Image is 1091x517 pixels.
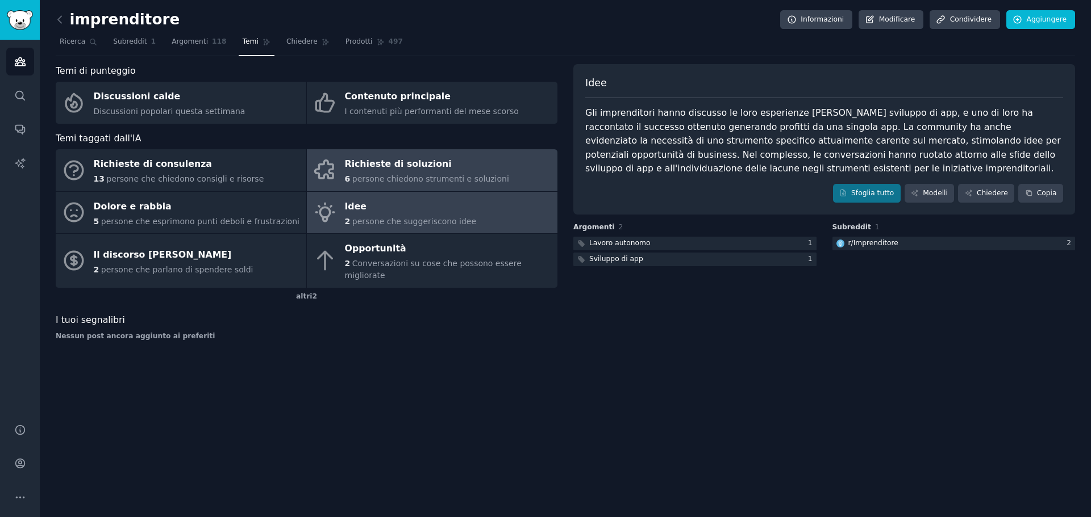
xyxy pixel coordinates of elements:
[1037,189,1057,197] font: Copia
[345,91,451,102] font: Contenuto principale
[1006,10,1075,30] a: Aggiungere
[345,174,351,183] font: 6
[853,239,898,247] font: Imprenditore
[352,217,476,226] font: persone che suggeriscono idee
[1067,239,1071,247] font: 2
[151,37,156,45] font: 1
[106,174,264,183] font: persone che chiedono consigli e risorse
[389,37,403,45] font: 497
[172,37,208,45] font: Argomenti
[930,10,1000,30] a: Condividere
[168,33,231,56] a: Argomenti118
[94,249,232,260] font: Il discorso [PERSON_NAME]
[94,217,99,226] font: 5
[619,223,623,231] font: 2
[879,15,915,23] font: Modificare
[101,265,253,274] font: persone che parlano di spendere soldi
[585,107,1064,174] font: Gli imprenditori hanno discusso le loro esperienze [PERSON_NAME] sviluppo di app, e uno di loro h...
[780,10,852,30] a: Informazioni
[56,133,141,144] font: Temi taggati dall'IA
[56,234,306,288] a: Il discorso [PERSON_NAME]2persone che parlano di spendere soldi
[977,189,1008,197] font: Chiedere
[832,223,871,231] font: Subreddit
[94,158,212,169] font: Richieste di consulenza
[875,223,880,231] font: 1
[573,223,615,231] font: Argomenti
[70,11,180,28] font: imprenditore
[833,184,901,203] a: Sfoglia tutto
[923,189,948,197] font: Modelli
[345,259,351,268] font: 2
[212,37,227,45] font: 118
[589,239,651,247] font: Lavoro autonomo
[94,107,245,116] font: Discussioni popolari questa settimana
[239,33,274,56] a: Temi
[573,237,817,251] a: Lavoro autonomo1
[313,292,318,300] font: 2
[848,239,853,247] font: r/
[1018,184,1063,203] button: Copia
[808,255,813,263] font: 1
[296,292,313,300] font: altri
[94,174,105,183] font: 13
[60,37,85,45] font: Ricerca
[352,174,509,183] font: persone chiedono strumenti e soluzioni
[345,201,367,212] font: Idee
[56,33,101,56] a: Ricerca
[56,314,125,325] font: I tuoi segnalibri
[307,82,557,124] a: Contenuto principaleI contenuti più performanti del mese scorso
[56,82,306,124] a: Discussioni caldeDiscussioni popolari questa settimana
[109,33,160,56] a: Subreddit1
[801,15,844,23] font: Informazioni
[1027,15,1067,23] font: Aggiungere
[282,33,334,56] a: Chiedere
[808,239,813,247] font: 1
[56,65,136,76] font: Temi di punteggio
[345,259,522,280] font: Conversazioni su cose che possono essere migliorate
[851,189,894,197] font: Sfoglia tutto
[905,184,955,203] a: Modelli
[345,37,373,45] font: Prodotti
[950,15,992,23] font: Condividere
[832,237,1076,251] a: Imprenditorer/Imprenditore2
[573,253,817,267] a: Sviluppo di app1
[958,184,1014,203] a: Chiedere
[345,107,519,116] font: I contenuti più performanti del mese scorso
[243,37,259,45] font: Temi
[94,265,99,274] font: 2
[345,217,351,226] font: 2
[56,149,306,191] a: Richieste di consulenza13persone che chiedono consigli e risorse
[7,10,33,30] img: Logo di GummySearch
[94,201,172,212] font: Dolore e rabbia
[56,332,215,340] font: Nessun post ancora aggiunto ai preferiti
[286,37,318,45] font: Chiedere
[101,217,299,226] font: persone che esprimono punti deboli e frustrazioni
[307,192,557,234] a: Idee2persone che suggeriscono idee
[589,255,643,263] font: Sviluppo di app
[342,33,407,56] a: Prodotti497
[113,37,147,45] font: Subreddit
[859,10,924,30] a: Modificare
[94,91,181,102] font: Discussioni calde
[585,77,607,89] font: Idee
[56,192,306,234] a: Dolore e rabbia5persone che esprimono punti deboli e frustrazioni
[345,158,452,169] font: Richieste di soluzioni
[307,234,557,288] a: Opportunità2Conversazioni su cose che possono essere migliorate
[836,239,844,247] img: Imprenditore
[345,243,406,254] font: Opportunità
[307,149,557,191] a: Richieste di soluzioni6persone chiedono strumenti e soluzioni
